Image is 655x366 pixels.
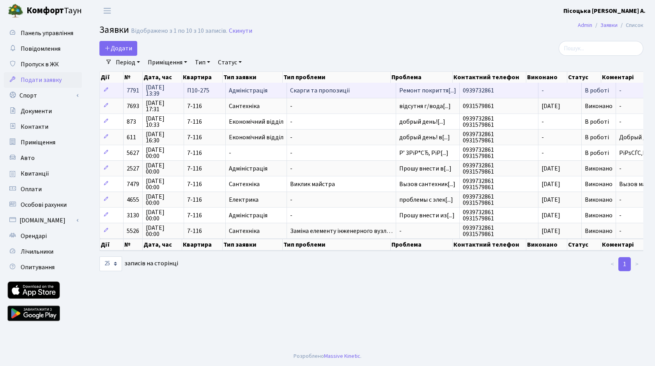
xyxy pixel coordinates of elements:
span: [DATE] 13:39 [146,84,181,97]
nav: breadcrumb [566,17,655,34]
span: 2527 [127,164,139,173]
input: Пошук... [559,41,643,56]
span: [DATE] [542,102,560,110]
span: [DATE] 17:31 [146,100,181,112]
span: Квитанції [21,169,49,178]
span: Документи [21,107,52,115]
span: [DATE] [542,180,560,188]
span: [DATE] [542,227,560,235]
a: Авто [4,150,82,166]
th: Проблема [391,239,453,251]
span: [DATE] [542,164,560,173]
span: [DATE] 00:00 [146,162,181,175]
span: - [229,150,283,156]
th: Статус [567,72,601,83]
span: Оплати [21,185,42,194]
span: Лічильники [21,247,53,256]
th: Статус [567,239,601,251]
span: - [542,117,544,126]
span: [DATE] [542,211,560,220]
a: Статус [215,56,245,69]
span: 7-116 [187,181,222,187]
span: Пропуск в ЖК [21,60,59,69]
span: Додати [104,44,132,53]
span: 0939732861 0931579861 [463,131,535,144]
a: Період [113,56,143,69]
th: Контактний телефон [453,72,526,83]
span: Панель управління [21,29,73,37]
span: Авто [21,154,35,162]
span: 7-116 [187,228,222,234]
span: 7693 [127,102,139,110]
span: - [542,149,544,157]
span: 7-116 [187,197,222,203]
span: 7-116 [187,212,222,219]
th: Проблема [391,72,453,83]
a: Спорт [4,88,82,103]
span: Ремонт покриття[...] [399,86,456,95]
a: Заявки [600,21,618,29]
span: Адміністрація [229,212,283,219]
th: Квартира [182,239,222,251]
span: Економічний відділ [229,119,283,125]
span: Виклик майстра [290,181,393,187]
span: 0939732861 0931579861 [463,225,535,237]
a: Додати [99,41,137,56]
a: Орендарі [4,228,82,244]
span: Особові рахунки [21,201,67,209]
span: [DATE] 16:30 [146,131,181,144]
a: Оплати [4,181,82,197]
span: 5627 [127,149,139,157]
b: Комфорт [27,4,64,17]
span: 7-116 [187,103,222,109]
span: В роботі [585,133,609,142]
a: Повідомлення [4,41,82,57]
span: Заміна елементу інженерного вузл… [290,228,393,234]
span: Виконано [585,195,613,204]
th: Тип заявки [223,239,283,251]
span: Подати заявку [21,76,62,84]
a: 1 [618,257,631,271]
span: [DATE] 00:00 [146,147,181,159]
span: - [290,150,393,156]
select: записів на сторінці [99,256,122,271]
span: Електрика [229,197,283,203]
span: 3130 [127,211,139,220]
span: Сантехніка [229,228,283,234]
span: 0939732861 0931579861 [463,147,535,159]
span: 0939732861 0931579861 [463,115,535,128]
span: [DATE] 00:00 [146,194,181,206]
a: Пісоцька [PERSON_NAME] А. [563,6,646,16]
span: - [290,119,393,125]
a: Приміщення [145,56,190,69]
th: Дії [100,72,124,83]
a: Документи [4,103,82,119]
span: Виконано [585,211,613,220]
span: 0939732861 0931579861 [463,162,535,175]
span: Сантехніка [229,181,283,187]
span: [DATE] 00:00 [146,225,181,237]
span: 7-116 [187,150,222,156]
a: Квитанції [4,166,82,181]
span: Виконано [585,164,613,173]
a: [DOMAIN_NAME] [4,213,82,228]
span: - [290,212,393,219]
button: Переключити навігацію [97,4,117,17]
a: Скинути [229,27,252,35]
span: Р’ 3РїР°СЂ, РїР[...] [399,149,448,157]
div: Розроблено . [294,352,361,361]
span: Приміщення [21,138,55,147]
span: проблемы с элек[...] [399,195,453,204]
a: Admin [578,21,592,29]
th: Виконано [526,239,568,251]
a: Лічильники [4,244,82,259]
span: Контакти [21,123,48,131]
span: добрый день![...] [399,117,445,126]
th: № [124,72,143,83]
span: - [542,86,544,95]
span: 4655 [127,195,139,204]
span: - [290,197,393,203]
span: Повідомлення [21,44,60,53]
th: Контактний телефон [453,239,526,251]
span: 0939732861 0931579861 [463,178,535,190]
